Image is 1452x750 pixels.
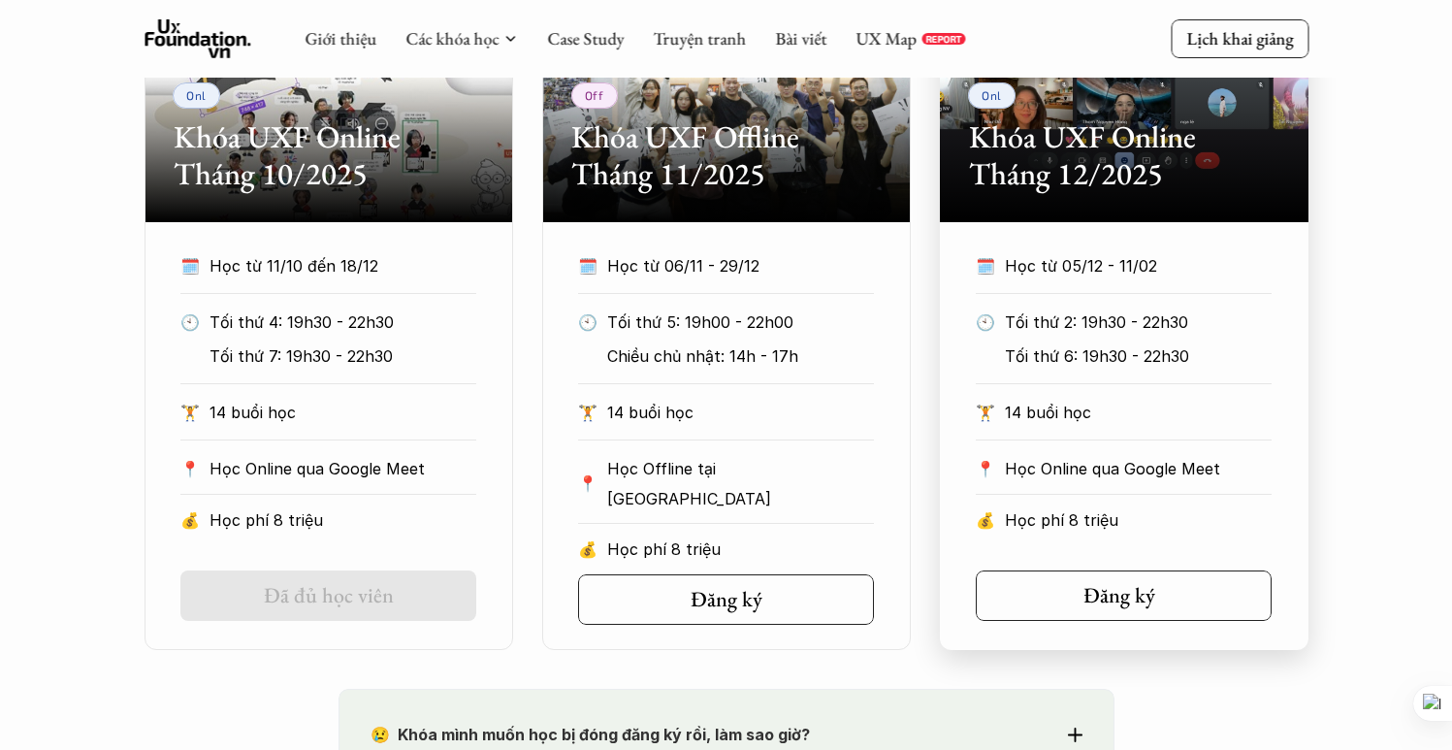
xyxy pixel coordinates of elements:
h5: Đăng ký [691,587,762,612]
p: 🗓️ [578,251,597,280]
p: 🗓️ [180,251,200,280]
p: Tối thứ 7: 19h30 - 22h30 [210,342,476,371]
p: Học phí 8 triệu [1005,505,1272,535]
p: Onl [186,88,207,102]
a: Đăng ký [976,571,1272,621]
p: Tối thứ 6: 19h30 - 22h30 [1005,342,1272,371]
p: Tối thứ 4: 19h30 - 22h30 [210,308,476,337]
p: REPORT [925,33,961,45]
p: 📍 [180,460,200,478]
p: Onl [982,88,1002,102]
a: Đăng ký [578,574,874,625]
p: 💰 [180,505,200,535]
p: 14 buổi học [607,398,874,427]
p: Học phí 8 triệu [210,505,476,535]
a: Giới thiệu [305,27,376,49]
p: Học từ 05/12 - 11/02 [1005,251,1236,280]
p: Học Offline tại [GEOGRAPHIC_DATA] [607,454,874,513]
p: 🏋️ [976,398,995,427]
p: 🕙 [976,308,995,337]
p: Học từ 06/11 - 29/12 [607,251,838,280]
p: 📍 [578,474,597,493]
p: 14 buổi học [1005,398,1272,427]
p: 14 buổi học [210,398,476,427]
p: 💰 [578,535,597,564]
p: 🏋️ [180,398,200,427]
p: Học từ 11/10 đến 18/12 [210,251,440,280]
p: Lịch khai giảng [1186,27,1293,49]
p: Tối thứ 5: 19h00 - 22h00 [607,308,874,337]
p: 🗓️ [976,251,995,280]
p: 🕙 [578,308,597,337]
p: Chiều chủ nhật: 14h - 17h [607,342,874,371]
h2: Khóa UXF Online Tháng 12/2025 [969,118,1279,193]
a: REPORT [921,33,965,45]
p: Off [585,88,604,102]
p: 🕙 [180,308,200,337]
p: 🏋️ [578,398,597,427]
a: UX Map [855,27,917,49]
h2: Khóa UXF Offline Tháng 11/2025 [571,118,882,193]
a: Các khóa học [405,27,499,49]
p: Tối thứ 2: 19h30 - 22h30 [1005,308,1272,337]
h5: Đăng ký [1083,583,1155,608]
a: Truyện tranh [653,27,746,49]
p: Học phí 8 triệu [607,535,874,564]
h2: Khóa UXF Online Tháng 10/2025 [174,118,484,193]
h5: Đã đủ học viên [264,583,394,608]
p: 📍 [976,460,995,478]
a: Bài viết [775,27,826,49]
p: Học Online qua Google Meet [1005,454,1272,483]
a: Lịch khai giảng [1171,19,1308,57]
p: Học Online qua Google Meet [210,454,476,483]
strong: 😢 Khóa mình muốn học bị đóng đăng ký rồi, làm sao giờ? [371,725,810,744]
a: Case Study [547,27,624,49]
p: 💰 [976,505,995,535]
